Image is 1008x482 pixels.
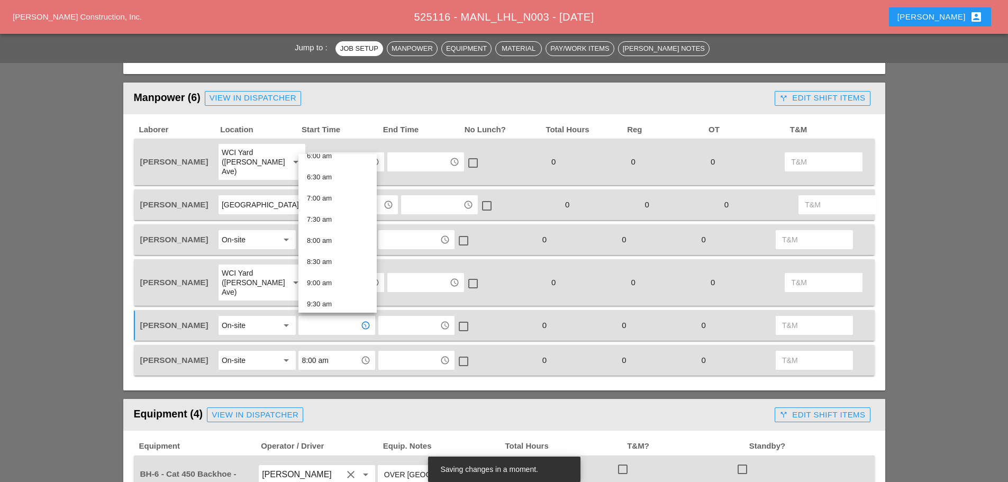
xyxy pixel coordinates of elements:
[547,157,560,166] span: 0
[775,407,870,422] button: Edit Shift Items
[626,278,639,287] span: 0
[789,124,870,136] span: T&M
[307,150,368,162] div: 6:00 am
[140,235,208,244] span: [PERSON_NAME]
[280,354,293,367] i: arrow_drop_down
[222,356,246,365] div: On-site
[495,41,542,56] button: Material
[222,148,280,176] div: WCI Yard ([PERSON_NAME] Ave)
[382,440,504,452] span: Equip. Notes
[440,356,450,365] i: access_time
[779,409,865,421] div: Edit Shift Items
[550,43,609,54] div: Pay/Work Items
[13,12,142,21] a: [PERSON_NAME] Construction, Inc.
[791,153,856,170] input: T&M
[387,41,438,56] button: Manpower
[538,235,551,244] span: 0
[392,43,433,54] div: Manpower
[307,298,368,311] div: 9:30 am
[140,278,208,287] span: [PERSON_NAME]
[779,94,788,103] i: call_split
[546,41,614,56] button: Pay/Work Items
[307,277,368,289] div: 9:00 am
[450,157,459,167] i: access_time
[340,43,378,54] div: Job Setup
[538,356,551,365] span: 0
[441,41,492,56] button: Equipment
[280,319,293,332] i: arrow_drop_down
[260,440,382,452] span: Operator / Driver
[897,11,983,23] div: [PERSON_NAME]
[307,234,368,247] div: 8:00 am
[140,200,208,209] span: [PERSON_NAME]
[307,171,368,184] div: 6:30 am
[970,11,983,23] i: account_box
[547,278,560,287] span: 0
[440,321,450,330] i: access_time
[617,235,630,244] span: 0
[307,192,368,205] div: 7:00 am
[706,157,719,166] span: 0
[359,468,372,481] i: arrow_drop_down
[697,235,710,244] span: 0
[140,321,208,330] span: [PERSON_NAME]
[344,468,357,481] i: clear
[205,91,301,106] a: View in Dispatcher
[307,256,368,268] div: 8:30 am
[222,235,246,244] div: On-site
[626,440,748,452] span: T&M?
[779,92,865,104] div: Edit Shift Items
[791,274,856,291] input: T&M
[361,321,370,330] i: access_time
[384,200,393,210] i: access_time
[335,41,383,56] button: Job Setup
[805,196,869,213] input: T&M
[289,276,302,289] i: arrow_drop_down
[295,43,332,52] span: Jump to :
[289,156,302,168] i: arrow_drop_down
[446,43,487,54] div: Equipment
[618,41,710,56] button: [PERSON_NAME] Notes
[414,11,594,23] span: 525116 - MANL_LHL_N003 - [DATE]
[307,213,368,226] div: 7:30 am
[140,157,208,166] span: [PERSON_NAME]
[697,321,710,330] span: 0
[782,352,847,369] input: T&M
[617,321,630,330] span: 0
[504,440,626,452] span: Total Hours
[138,440,260,452] span: Equipment
[707,124,789,136] span: OT
[706,278,719,287] span: 0
[210,92,296,104] div: View in Dispatcher
[626,157,639,166] span: 0
[222,321,246,330] div: On-site
[748,440,870,452] span: Standby?
[441,465,538,474] span: Saving changes in a moment.
[361,356,370,365] i: access_time
[561,200,574,209] span: 0
[219,124,301,136] span: Location
[301,124,382,136] span: Start Time
[538,321,551,330] span: 0
[280,233,293,246] i: arrow_drop_down
[720,200,733,209] span: 0
[440,235,450,244] i: access_time
[382,124,464,136] span: End Time
[500,43,537,54] div: Material
[779,411,788,419] i: call_split
[138,124,220,136] span: Laborer
[544,124,626,136] span: Total Hours
[775,91,870,106] button: Edit Shift Items
[623,43,705,54] div: [PERSON_NAME] Notes
[222,200,293,210] div: [GEOGRAPHIC_DATA]
[782,231,847,248] input: T&M
[222,268,280,297] div: WCI Yard ([PERSON_NAME] Ave)
[134,404,771,425] div: Equipment (4)
[464,200,473,210] i: access_time
[140,469,237,478] span: BH-6 - Cat 450 Backhoe -
[207,407,303,422] a: View in Dispatcher
[450,278,459,287] i: access_time
[617,356,630,365] span: 0
[464,124,545,136] span: No Lunch?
